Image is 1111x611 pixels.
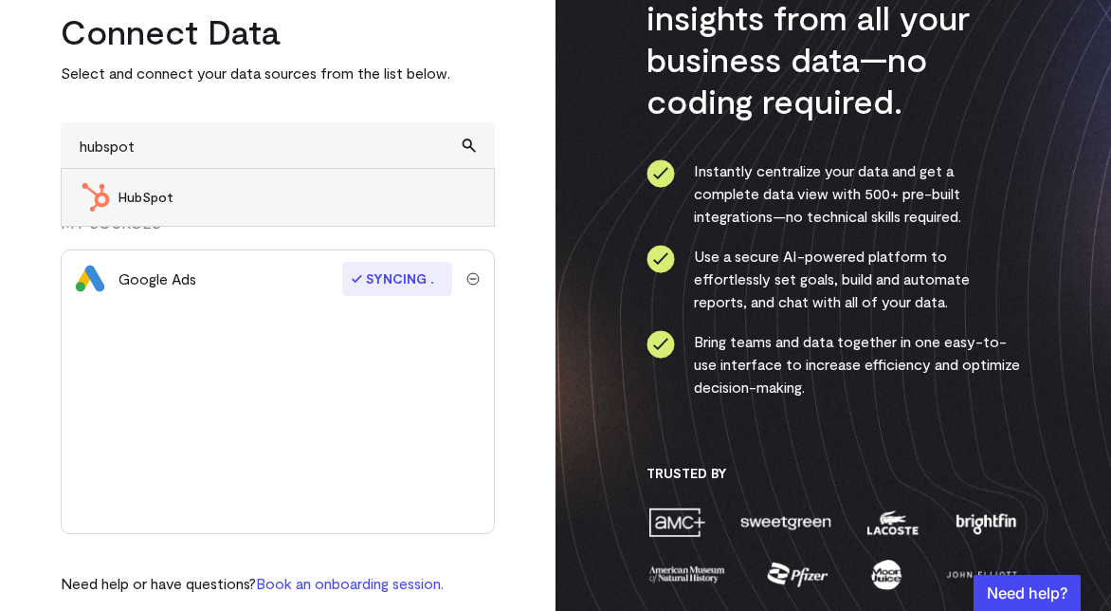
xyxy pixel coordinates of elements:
[647,245,675,273] img: ico-check-circle-4b19435c.svg
[61,572,444,595] p: Need help or have questions?
[647,465,1021,482] h3: Trusted By
[865,506,920,539] img: lacoste-7a6b0538.png
[81,182,111,213] img: HubSpot
[256,574,444,592] a: Book an onboarding session.
[647,330,1021,398] li: Bring teams and data together in one easy-to-use interface to increase efficiency and optimize de...
[647,245,1021,313] li: Use a secure AI-powered platform to effortlessly set goals, build and automate reports, and chat ...
[647,159,1021,228] li: Instantly centralize your data and get a complete data view with 500+ pre-built integrations—no t...
[867,558,905,591] img: moon-juice-c312e729.png
[61,62,495,84] p: Select and connect your data sources from the list below.
[61,212,495,250] div: MY SOURCES
[466,272,480,286] img: trash-40e54a27.svg
[943,558,1020,591] img: john-elliott-25751c40.png
[647,506,707,539] img: amc-0b11a8f1.png
[952,506,1020,539] img: brightfin-a251e171.png
[647,330,675,359] img: ico-check-circle-4b19435c.svg
[61,10,495,52] h2: Connect Data
[61,122,495,169] input: Search and add other data sources
[118,268,196,290] div: Google Ads
[765,558,830,591] img: pfizer-e137f5fc.png
[342,262,452,296] span: Syncing
[647,159,675,188] img: ico-check-circle-4b19435c.svg
[75,264,105,294] img: google_ads-c8121f33.png
[647,558,728,591] img: amnh-5afada46.png
[118,188,475,207] span: HubSpot
[738,506,833,539] img: sweetgreen-1d1fb32c.png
